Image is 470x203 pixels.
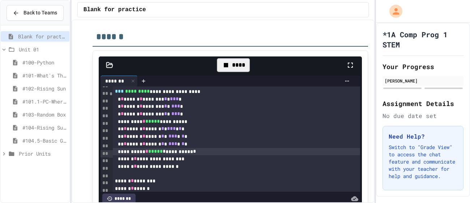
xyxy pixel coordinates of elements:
[22,72,67,79] span: #101-What's This ??
[22,111,67,118] span: #103-Random Box
[22,137,67,144] span: #104.5-Basic Graphics Review
[19,46,67,53] span: Unit 01
[385,77,461,84] div: [PERSON_NAME]
[389,132,457,141] h3: Need Help?
[22,124,67,131] span: #104-Rising Sun Plus
[383,111,463,120] div: No due date set
[23,9,57,17] span: Back to Teams
[19,150,67,157] span: Prior Units
[22,85,67,92] span: #102-Rising Sun
[7,5,64,21] button: Back to Teams
[22,59,67,66] span: #100-Python
[383,29,463,50] h1: *1A Comp Prog 1 STEM
[383,98,463,109] h2: Assignment Details
[382,3,404,20] div: My Account
[383,62,463,72] h2: Your Progress
[84,5,146,14] span: Blank for practice
[389,144,457,180] p: Switch to "Grade View" to access the chat feature and communicate with your teacher for help and ...
[18,33,67,40] span: Blank for practice
[22,98,67,105] span: #101.1-PC-Where am I?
